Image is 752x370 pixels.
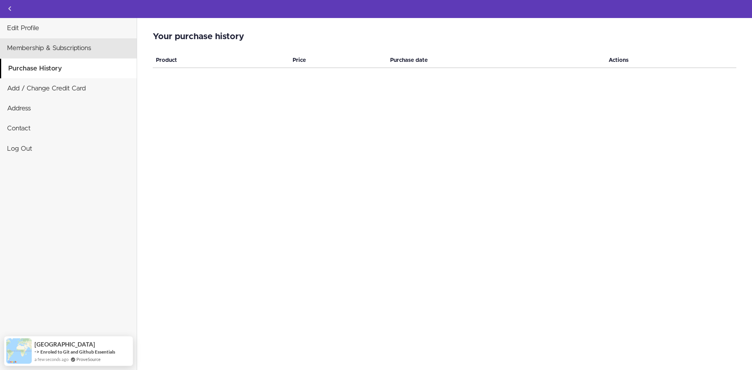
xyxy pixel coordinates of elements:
th: Product [153,53,289,68]
span: -> [34,348,40,355]
th: Purchase date [387,53,606,68]
svg: Back to courses [5,4,14,13]
span: a few seconds ago [34,356,69,363]
span: [GEOGRAPHIC_DATA] [34,341,95,348]
a: Enroled to Git and Github Essentials [40,348,115,355]
img: provesource social proof notification image [6,338,32,364]
a: Purchase History [1,59,137,78]
th: Actions [606,53,736,68]
a: ProveSource [76,356,101,363]
th: Price [289,53,387,68]
h2: Your purchase history [153,32,736,42]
